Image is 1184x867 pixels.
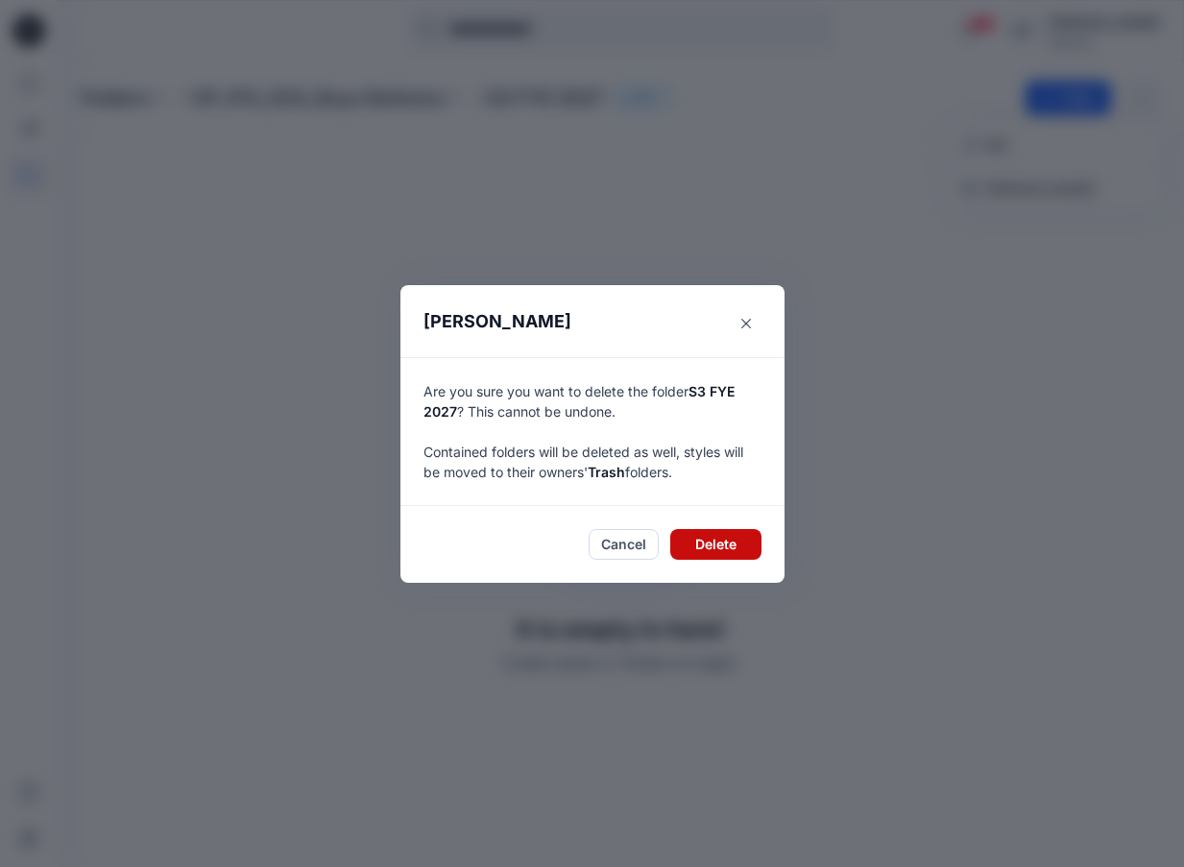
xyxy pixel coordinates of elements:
[588,464,625,480] span: Trash
[400,285,785,357] header: [PERSON_NAME]
[670,529,761,560] button: Delete
[731,308,761,339] button: Close
[423,383,735,420] span: S3 FYE 2027
[589,529,659,560] button: Cancel
[423,381,761,482] p: Are you sure you want to delete the folder ? This cannot be undone. Contained folders will be del...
